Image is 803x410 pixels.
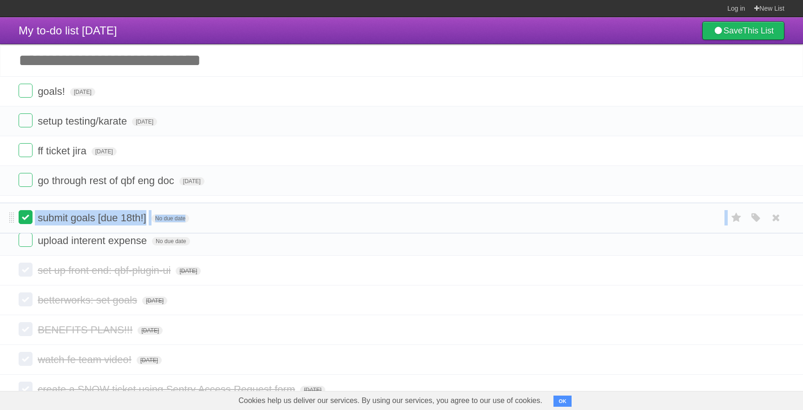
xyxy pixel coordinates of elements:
[38,86,67,97] span: goals!
[19,382,33,396] label: Done
[38,175,177,186] span: go through rest of qbf eng doc
[70,88,95,96] span: [DATE]
[19,210,33,224] label: Done
[38,212,149,224] span: submit goals [due 18th!]
[179,177,204,185] span: [DATE]
[38,324,135,336] span: BENEFITS PLANS!!!
[19,263,33,277] label: Done
[142,297,167,305] span: [DATE]
[19,233,33,247] label: Done
[229,391,552,410] span: Cookies help us deliver our services. By using our services, you agree to our use of cookies.
[19,113,33,127] label: Done
[38,384,297,395] span: create a SNOW ticket using Sentry Access Request form
[151,214,189,223] span: No due date
[138,326,163,335] span: [DATE]
[38,235,149,246] span: upload interent expense
[19,143,33,157] label: Done
[38,145,89,157] span: ff ticket jira
[553,396,572,407] button: OK
[19,352,33,366] label: Done
[300,386,325,394] span: [DATE]
[38,354,134,365] span: watch fe team video!
[38,265,173,276] span: set up front end: qbf-plugin-ui
[38,294,139,306] span: betterworks: set goals
[728,210,745,225] label: Star task
[92,147,117,156] span: [DATE]
[743,26,774,35] b: This List
[137,356,162,364] span: [DATE]
[19,322,33,336] label: Done
[19,173,33,187] label: Done
[19,24,117,37] span: My to-do list [DATE]
[152,237,190,245] span: No due date
[38,115,129,127] span: setup testing/karate
[132,118,157,126] span: [DATE]
[176,267,201,275] span: [DATE]
[19,84,33,98] label: Done
[702,21,784,40] a: SaveThis List
[19,292,33,306] label: Done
